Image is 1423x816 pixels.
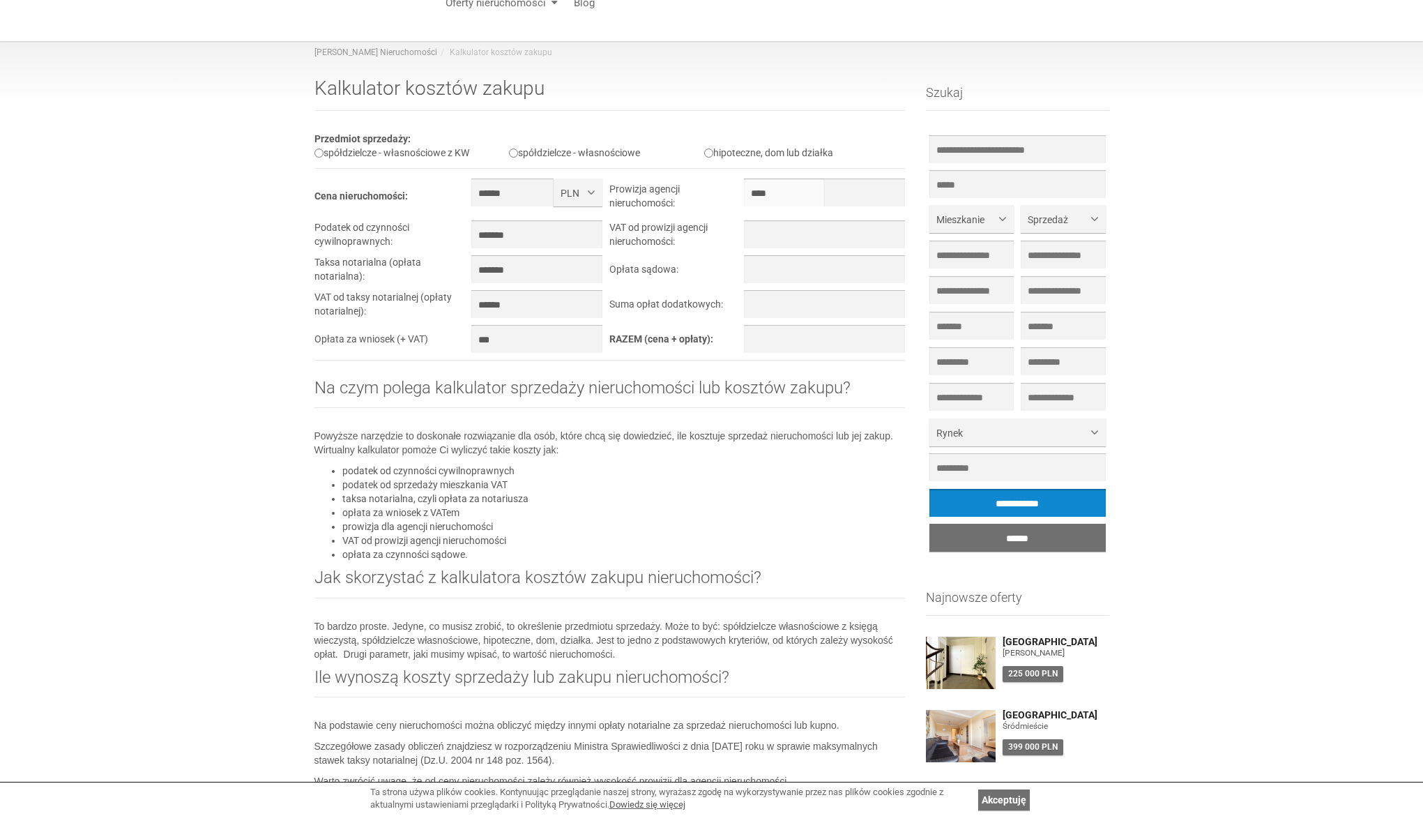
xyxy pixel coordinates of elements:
figure: [PERSON_NAME] [1003,647,1109,659]
td: VAT od taksy notarialnej (opłaty notarialnej): [314,290,472,325]
h3: Najnowsze oferty [926,591,1109,616]
h1: Kalkulator kosztów zakupu [314,78,906,111]
label: spółdzielcze - własnościowe z KW [314,147,469,158]
p: Powyższe narzędzie to doskonałe rozwiązanie dla osób, które chcą się dowiedzieć, ile kosztuje spr... [314,429,906,457]
span: PLN [561,186,585,200]
h2: Jak skorzystać z kalkulatora kosztów zakupu nieruchomości? [314,568,906,598]
p: Szczegółowe zasady obliczeń znajdziesz w rozporządzeniu Ministra Sprawiedliwości z dnia [DATE] ro... [314,739,906,767]
td: Taksa notarialna (opłata notarialna): [314,255,472,290]
p: To bardzo proste. Jedyne, co musisz zrobić, to określenie przedmiotu sprzedaży. Może to być: spół... [314,619,906,661]
span: Rynek [936,426,1088,440]
button: PLN [554,179,602,206]
input: hipoteczne, dom lub działka [704,149,713,158]
li: prowizja dla agencji nieruchomości [342,520,906,534]
b: RAZEM (cena + opłaty): [609,333,713,345]
a: [GEOGRAPHIC_DATA] [1003,710,1109,720]
li: Kalkulator kosztów zakupu [437,47,552,59]
a: [GEOGRAPHIC_DATA] [1003,637,1109,647]
td: Prowizja agencji nieruchomości: [609,179,743,220]
span: Sprzedaż [1028,213,1088,227]
td: VAT od prowizji agencji nieruchomości: [609,220,743,255]
td: Podatek od czynności cywilnoprawnych: [314,220,472,255]
li: taksa notarialna, czyli opłata za notariusza [342,492,906,506]
li: opłata za czynności sądowe. [342,547,906,561]
figure: Śródmieście [1003,720,1109,732]
td: Opłata sądowa: [609,255,743,290]
h2: Na czym polega kalkulator sprzedaży nieruchomości lub kosztów zakupu? [314,379,906,408]
div: Ta strona używa plików cookies. Kontynuując przeglądanie naszej strony, wyrażasz zgodę na wykorzy... [370,786,971,812]
h2: Ile wynoszą koszty sprzedaży lub zakupu nieruchomości? [314,668,906,697]
button: Mieszkanie [929,205,1014,233]
a: Dowiedz się więcej [609,799,685,810]
div: 399 000 PLN [1003,739,1063,755]
p: Warto zwrócić uwagę, że od ceny nieruchomości zależy również wysokość prowizji dla agencji nieruc... [314,774,906,788]
label: hipoteczne, dom lub działka [704,147,833,158]
td: Suma opłat dodatkowych: [609,290,743,325]
li: opłata za wniosek z VATem [342,506,906,520]
b: Przedmiot sprzedaży: [314,133,411,144]
label: spółdzielcze - własnościowe [509,147,640,158]
h3: Szukaj [926,86,1109,111]
li: podatek od sprzedaży mieszkania VAT [342,478,906,492]
input: spółdzielcze - własnościowe z KW [314,149,324,158]
td: Opłata za wniosek (+ VAT) [314,325,472,360]
b: Cena nieruchomości: [314,190,408,202]
button: Sprzedaż [1021,205,1105,233]
p: Na podstawie ceny nieruchomości można obliczyć między innymi opłaty notarialne za sprzedaż nieruc... [314,718,906,732]
li: podatek od czynności cywilnoprawnych [342,464,906,478]
li: VAT od prowizji agencji nieruchomości [342,534,906,547]
span: Mieszkanie [936,213,996,227]
input: spółdzielcze - własnościowe [509,149,518,158]
button: Rynek [929,418,1106,446]
a: [PERSON_NAME] Nieruchomości [314,47,437,57]
div: 225 000 PLN [1003,666,1063,682]
a: Akceptuję [978,789,1030,810]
